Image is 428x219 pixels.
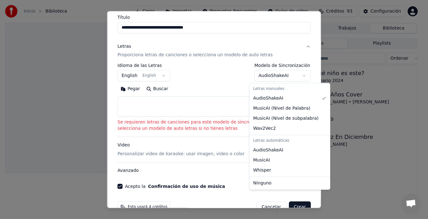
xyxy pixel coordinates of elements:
span: MusicAI [253,157,270,163]
span: MusicAI ( Nivel de Palabra ) [253,105,311,112]
span: AudioShakeAI [253,147,283,153]
span: AudioShakeAI [253,95,283,101]
span: Wav2Vec2 [253,125,276,132]
span: MusicAI ( Nivel de subpalabra ) [253,115,319,122]
span: Ninguno [253,180,271,186]
div: Letras automáticas [251,136,329,145]
div: Letras manuales [251,85,329,93]
span: Whisper [253,167,271,173]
